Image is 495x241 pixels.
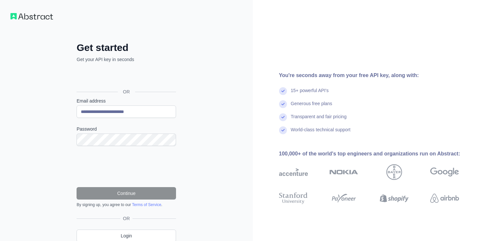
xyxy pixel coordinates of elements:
iframe: reCAPTCHA [77,154,176,179]
img: check mark [279,100,287,108]
a: Terms of Service [132,202,161,207]
label: Password [77,126,176,132]
img: google [430,164,459,180]
img: check mark [279,113,287,121]
div: You're seconds away from your free API key, along with: [279,72,480,79]
label: Email address [77,98,176,104]
img: shopify [380,191,409,205]
div: World-class technical support [291,126,351,139]
img: accenture [279,164,308,180]
img: check mark [279,126,287,134]
span: OR [118,88,135,95]
p: Get your API key in seconds [77,56,176,63]
span: OR [120,215,133,222]
img: airbnb [430,191,459,205]
img: check mark [279,87,287,95]
img: stanford university [279,191,308,205]
img: nokia [329,164,358,180]
img: Workflow [10,13,53,20]
div: Generous free plans [291,100,332,113]
button: Continue [77,187,176,200]
img: bayer [386,164,402,180]
img: payoneer [329,191,358,205]
div: By signing up, you agree to our . [77,202,176,207]
h2: Get started [77,42,176,54]
div: 100,000+ of the world's top engineers and organizations run on Abstract: [279,150,480,158]
div: Transparent and fair pricing [291,113,347,126]
div: 15+ powerful API's [291,87,329,100]
iframe: Sign in with Google Button [73,70,178,84]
